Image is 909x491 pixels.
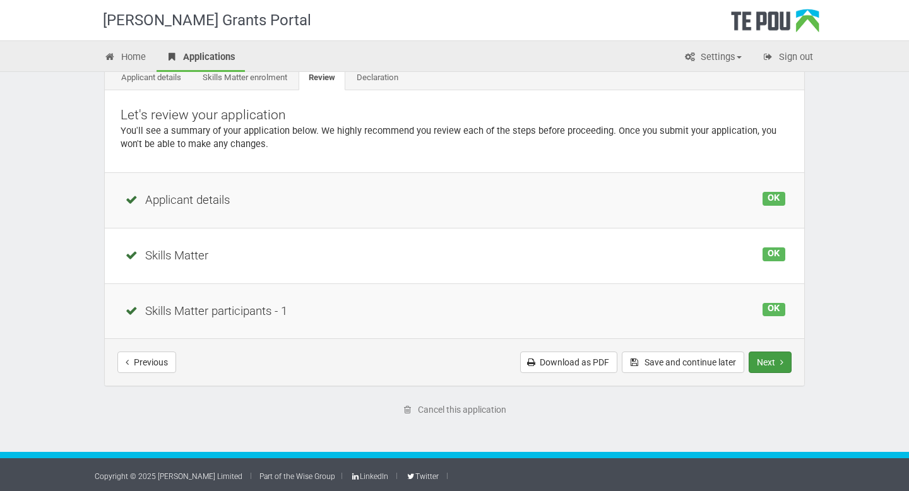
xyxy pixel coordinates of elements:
p: You'll see a summary of your application below. We highly recommend you review each of the steps ... [121,124,788,150]
a: Cancel this application [395,399,514,420]
a: Skills Matter enrolment [193,66,297,90]
a: Applications [157,44,245,72]
div: Skills Matter [124,247,785,264]
button: Previous step [117,352,176,373]
button: Next step [749,352,792,373]
div: Skills Matter participants - 1 [124,303,785,320]
a: Part of the Wise Group [259,472,335,481]
a: Declaration [347,66,408,90]
a: Settings [674,44,751,72]
a: Applicant details [111,66,191,90]
a: Sign out [752,44,823,72]
a: Copyright © 2025 [PERSON_NAME] Limited [95,472,242,481]
p: Let's review your application [121,106,788,124]
div: OK [763,192,785,206]
div: Applicant details [124,192,785,209]
a: Home [95,44,155,72]
a: Download as PDF [520,352,617,373]
div: Te Pou Logo [731,9,819,40]
div: OK [763,303,785,317]
a: LinkedIn [350,472,388,481]
a: Twitter [405,472,438,481]
a: Review [299,66,345,90]
div: OK [763,247,785,261]
button: Save and continue later [622,352,744,373]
